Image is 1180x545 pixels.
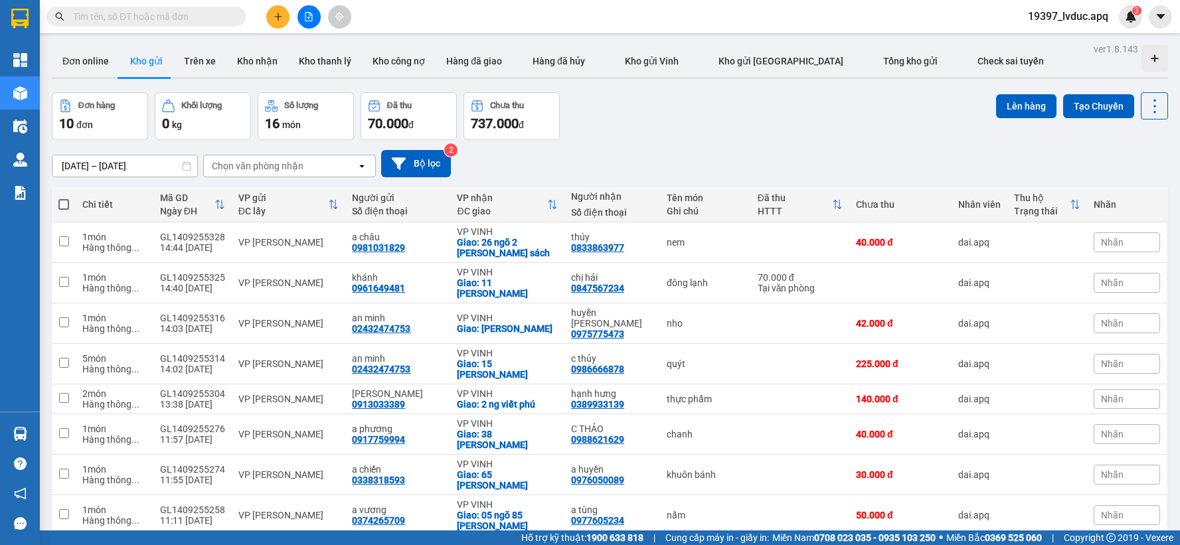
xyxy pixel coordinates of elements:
div: 42.000 đ [856,318,945,329]
div: 02432474753 [352,364,410,374]
th: Toggle SortBy [232,187,346,222]
div: 02432474753 [352,323,410,334]
svg: open [357,161,367,171]
div: GL1409255314 [160,353,225,364]
button: Chưa thu737.000đ [464,92,560,140]
div: 40.000 đ [856,237,945,248]
div: 50.000 đ [856,510,945,520]
img: icon-new-feature [1125,11,1137,23]
img: warehouse-icon [13,153,27,167]
div: Giao: 65 đào tấn [457,469,558,491]
span: Nhãn [1101,318,1124,329]
button: Hàng đã giao [436,45,513,77]
div: 225.000 đ [856,358,945,369]
div: C THẢO [571,424,653,434]
span: search [55,12,64,21]
div: Giao: 26 ngõ 2 nguyễn sỹ sách [457,237,558,258]
div: 13:38 [DATE] [160,399,225,410]
div: Chưa thu [856,199,945,210]
div: a vương [352,505,444,515]
div: 70.000 đ [758,272,843,283]
div: VP VINH [457,348,558,358]
th: Toggle SortBy [450,187,564,222]
div: VP nhận [457,193,547,203]
span: ... [131,434,139,445]
button: Kho nhận [226,45,288,77]
div: thực phẩm [667,394,744,404]
span: Nhãn [1101,358,1124,369]
div: 0961649481 [352,283,405,293]
span: file-add [304,12,313,21]
span: Kho gửi [GEOGRAPHIC_DATA] [718,56,843,66]
div: đông lạnh [667,277,744,288]
div: chanh [667,429,744,439]
div: 0833863977 [571,242,624,253]
button: caret-down [1149,5,1172,29]
div: Đã thu [387,101,412,110]
span: caret-down [1155,11,1167,23]
button: Đơn hàng10đơn [52,92,148,140]
div: Số điện thoại [352,206,444,216]
div: a châu [352,232,444,242]
div: ĐC giao [457,206,547,216]
div: VP VINH [457,267,558,277]
div: ver 1.8.143 [1094,42,1138,56]
div: Giao: 05 ngõ 85 nguyễn sinh sắc [457,510,558,531]
div: Số điện thoại [571,207,653,218]
span: Hàng đã hủy [533,56,585,66]
div: 1 món [82,424,147,434]
div: Hàng thông thường [82,515,147,526]
span: Hỗ trợ kỹ thuật: [521,530,643,545]
img: logo-vxr [11,9,29,29]
div: 140.000 đ [856,394,945,404]
div: VP [PERSON_NAME] [238,469,339,480]
div: VP [PERSON_NAME] [238,277,339,288]
button: Khối lượng0kg [155,92,251,140]
div: Ghi chú [667,206,744,216]
button: aim [328,5,351,29]
span: ... [131,242,139,253]
div: c thủy [571,353,653,364]
div: Giao: ngô đức kế [457,323,558,334]
div: VP gửi [238,193,329,203]
button: Bộ lọc [381,150,451,177]
div: khánh [352,272,444,283]
div: 14:03 [DATE] [160,323,225,334]
span: | [1052,530,1054,545]
th: Toggle SortBy [153,187,232,222]
div: Khối lượng [181,101,222,110]
img: dashboard-icon [13,53,27,67]
div: huyền ngô đức kế [571,307,653,329]
span: Check sai tuyến [977,56,1044,66]
div: dai.apq [958,394,1001,404]
span: ... [131,399,139,410]
div: dai.apq [958,237,1001,248]
div: dai.apq [958,429,1001,439]
span: Nhãn [1101,429,1124,439]
div: Người gửi [352,193,444,203]
div: Đã thu [758,193,832,203]
div: VP [PERSON_NAME] [238,394,339,404]
div: Tên món [667,193,744,203]
span: kg [172,119,182,130]
div: Trạng thái [1014,206,1070,216]
span: món [282,119,301,130]
span: đơn [76,119,93,130]
div: VP VINH [457,459,558,469]
div: VP [PERSON_NAME] [238,318,339,329]
span: aim [335,12,344,21]
div: 0389933139 [571,399,624,410]
div: GL1409255304 [160,388,225,399]
div: a tùng [571,505,653,515]
button: Trên xe [173,45,226,77]
div: nho [667,318,744,329]
button: Lên hàng [996,94,1056,118]
div: 40.000 đ [856,429,945,439]
div: dai.apq [958,358,1001,369]
div: Hàng thông thường [82,475,147,485]
div: Thu hộ [1014,193,1070,203]
div: Chi tiết [82,199,147,210]
button: Số lượng16món [258,92,354,140]
span: ... [131,364,139,374]
span: Tổng kho gửi [883,56,938,66]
